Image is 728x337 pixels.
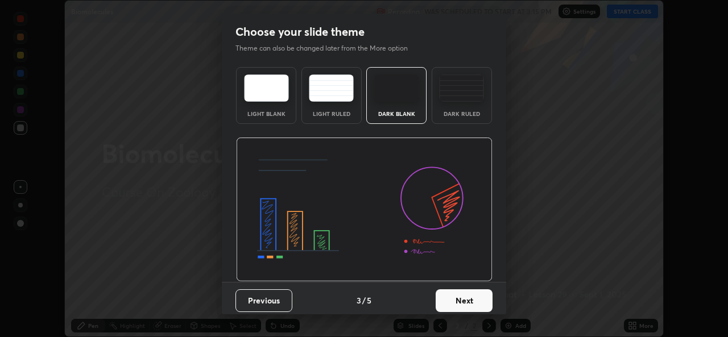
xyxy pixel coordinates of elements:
button: Next [436,289,493,312]
img: lightRuledTheme.5fabf969.svg [309,74,354,102]
div: Light Blank [243,111,289,117]
img: darkTheme.f0cc69e5.svg [374,74,419,102]
p: Theme can also be changed later from the More option [235,43,420,53]
img: darkRuledTheme.de295e13.svg [439,74,484,102]
h4: 5 [367,294,371,306]
button: Previous [235,289,292,312]
div: Dark Blank [374,111,419,117]
div: Light Ruled [309,111,354,117]
h4: / [362,294,366,306]
img: lightTheme.e5ed3b09.svg [244,74,289,102]
h2: Choose your slide theme [235,24,365,39]
img: darkThemeBanner.d06ce4a2.svg [236,138,493,282]
h4: 3 [357,294,361,306]
div: Dark Ruled [439,111,485,117]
